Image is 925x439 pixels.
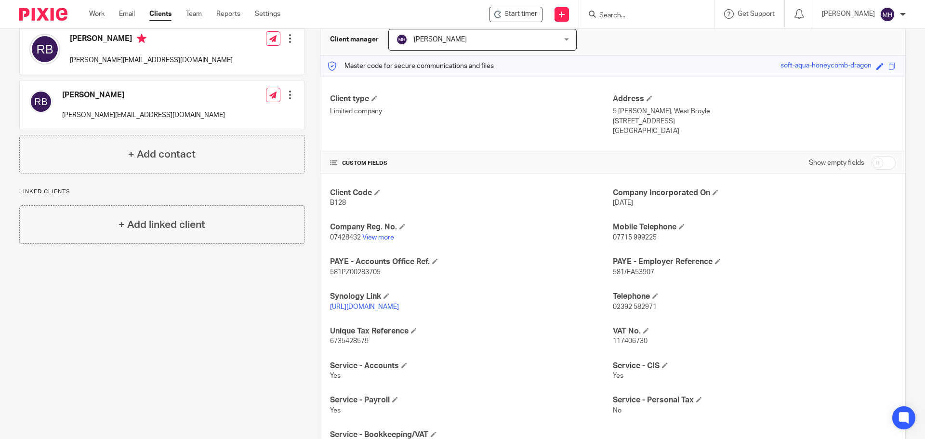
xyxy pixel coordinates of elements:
p: [GEOGRAPHIC_DATA] [613,126,896,136]
h4: Telephone [613,292,896,302]
span: Yes [330,407,341,414]
h3: Client manager [330,35,379,44]
h4: [PERSON_NAME] [62,90,225,100]
h4: Unique Tax Reference [330,326,613,336]
i: Primary [137,34,146,43]
span: 02392 582971 [613,304,657,310]
span: Get Support [738,11,775,17]
h4: Client Code [330,188,613,198]
p: Master code for secure communications and files [328,61,494,71]
h4: Service - Payroll [330,395,613,405]
h4: Synology Link [330,292,613,302]
h4: Service - CIS [613,361,896,371]
h4: VAT No. [613,326,896,336]
h4: Mobile Telephone [613,222,896,232]
h4: Service - Accounts [330,361,613,371]
span: [DATE] [613,200,633,206]
span: Start timer [504,9,537,19]
p: [PERSON_NAME][EMAIL_ADDRESS][DOMAIN_NAME] [62,110,225,120]
p: [STREET_ADDRESS] [613,117,896,126]
div: Better Risk Ltd [489,7,542,22]
label: Show empty fields [809,158,864,168]
img: svg%3E [396,34,408,45]
div: soft-aqua-honeycomb-dragon [780,61,872,72]
p: Limited company [330,106,613,116]
a: Clients [149,9,172,19]
h4: CUSTOM FIELDS [330,160,613,167]
span: 581/EA53907 [613,269,654,276]
span: B128 [330,200,346,206]
a: Settings [255,9,280,19]
a: Work [89,9,105,19]
img: Pixie [19,8,67,21]
a: Team [186,9,202,19]
span: Yes [613,372,623,379]
p: Linked clients [19,188,305,196]
p: 5 [PERSON_NAME], West Broyle [613,106,896,116]
span: Yes [330,372,341,379]
h4: Service - Personal Tax [613,395,896,405]
img: svg%3E [29,34,60,65]
span: No [613,407,621,414]
a: Reports [216,9,240,19]
h4: Company Incorporated On [613,188,896,198]
span: 07428432 [330,234,361,241]
h4: + Add contact [128,147,196,162]
p: [PERSON_NAME][EMAIL_ADDRESS][DOMAIN_NAME] [70,55,233,65]
input: Search [598,12,685,20]
h4: [PERSON_NAME] [70,34,233,46]
a: View more [362,234,394,241]
span: 117406730 [613,338,647,345]
span: 6735428579 [330,338,369,345]
p: [PERSON_NAME] [822,9,875,19]
h4: PAYE - Accounts Office Ref. [330,257,613,267]
h4: Company Reg. No. [330,222,613,232]
h4: + Add linked client [119,217,205,232]
img: svg%3E [880,7,895,22]
h4: PAYE - Employer Reference [613,257,896,267]
img: svg%3E [29,90,53,113]
span: [PERSON_NAME] [414,36,467,43]
span: 581PZ00283705 [330,269,381,276]
h4: Address [613,94,896,104]
span: 07715 999225 [613,234,657,241]
h4: Client type [330,94,613,104]
a: Email [119,9,135,19]
a: [URL][DOMAIN_NAME] [330,304,399,310]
